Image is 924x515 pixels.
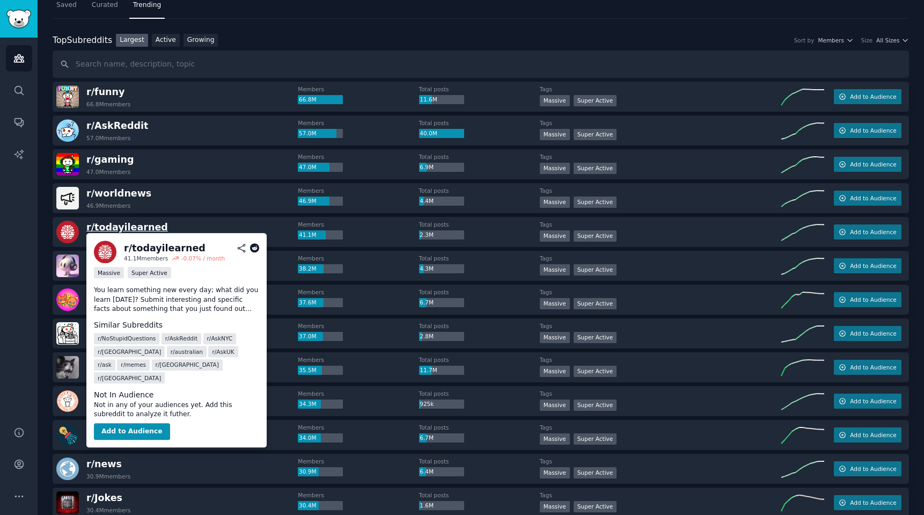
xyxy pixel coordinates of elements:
[850,364,896,371] span: Add to Audience
[540,187,781,194] dt: Tags
[419,221,540,228] dt: Total posts
[298,187,419,194] dt: Members
[419,85,540,93] dt: Total posts
[298,298,343,308] div: 37.6M
[574,467,617,478] div: Super Active
[94,286,259,314] p: You learn something new every day; what did you learn [DATE]? Submit interesting and specific fac...
[6,10,31,28] img: GummySearch logo
[419,95,464,105] div: 11.6M
[834,157,901,172] button: Add to Audience
[298,322,419,330] dt: Members
[419,491,540,499] dt: Total posts
[540,163,570,174] div: Massive
[298,400,343,409] div: 34.3M
[86,154,134,165] span: r/ gaming
[298,458,419,465] dt: Members
[56,322,79,345] img: movies
[574,95,617,106] div: Super Active
[56,1,77,10] span: Saved
[86,222,168,233] span: r/ todayilearned
[540,458,781,465] dt: Tags
[86,100,130,108] div: 66.8M members
[56,356,79,379] img: memes
[98,335,156,342] span: r/ NoStupidQuestions
[419,322,540,330] dt: Total posts
[56,255,79,277] img: Music
[298,390,419,397] dt: Members
[86,120,148,131] span: r/ AskReddit
[298,255,419,262] dt: Members
[94,267,124,278] div: Massive
[540,288,781,296] dt: Tags
[86,506,130,514] div: 30.4M members
[298,501,343,511] div: 30.4M
[834,394,901,409] button: Add to Audience
[419,390,540,397] dt: Total posts
[133,1,161,10] span: Trending
[86,86,124,97] span: r/ funny
[298,153,419,161] dt: Members
[574,332,617,343] div: Super Active
[56,221,79,243] img: todayilearned
[53,50,909,78] input: Search name, description, topic
[419,187,540,194] dt: Total posts
[86,202,130,209] div: 46.9M members
[850,161,896,168] span: Add to Audience
[298,366,343,375] div: 35.5M
[540,390,781,397] dt: Tags
[56,424,79,446] img: Showerthoughts
[850,499,896,506] span: Add to Audience
[419,197,464,206] div: 4.4M
[540,119,781,127] dt: Tags
[419,119,540,127] dt: Total posts
[850,228,896,236] span: Add to Audience
[298,197,343,206] div: 46.9M
[56,85,79,108] img: funny
[540,230,570,242] div: Massive
[540,221,781,228] dt: Tags
[540,298,570,309] div: Massive
[124,242,206,255] div: r/ todayilearned
[86,168,130,176] div: 47.0M members
[98,374,161,382] span: r/ [GEOGRAPHIC_DATA]
[171,348,203,356] span: r/ australian
[834,123,901,138] button: Add to Audience
[56,288,79,311] img: aww
[419,163,464,172] div: 6.9M
[574,298,617,309] div: Super Active
[574,366,617,377] div: Super Active
[116,34,148,47] a: Largest
[850,262,896,270] span: Add to Audience
[121,361,146,368] span: r/ memes
[834,360,901,375] button: Add to Audience
[540,424,781,431] dt: Tags
[574,163,617,174] div: Super Active
[861,37,873,44] div: Size
[540,400,570,411] div: Massive
[876,37,909,44] button: All Sizes
[419,458,540,465] dt: Total posts
[540,433,570,445] div: Massive
[298,129,343,139] div: 57.0M
[574,230,617,242] div: Super Active
[56,187,79,209] img: worldnews
[540,332,570,343] div: Massive
[298,424,419,431] dt: Members
[818,37,844,44] span: Members
[574,264,617,275] div: Super Active
[298,221,419,228] dt: Members
[850,296,896,303] span: Add to Audience
[298,85,419,93] dt: Members
[56,119,79,142] img: AskReddit
[92,1,118,10] span: Curated
[419,400,464,409] div: 925k
[419,264,464,274] div: 4.3M
[86,188,151,199] span: r/ worldnews
[419,298,464,308] div: 6.7M
[98,348,161,356] span: r/ [GEOGRAPHIC_DATA]
[419,129,464,139] div: 40.0M
[298,163,343,172] div: 47.0M
[56,153,79,176] img: gaming
[419,230,464,240] div: 2.3M
[850,465,896,473] span: Add to Audience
